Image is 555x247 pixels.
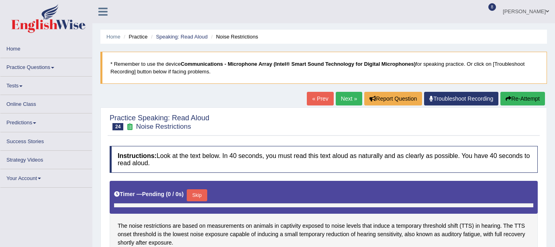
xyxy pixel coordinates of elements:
[187,189,207,201] button: Skip
[364,92,422,105] button: Report Question
[424,92,498,105] a: Troubleshoot Recording
[0,77,92,92] a: Tests
[182,191,184,197] b: )
[168,191,182,197] b: 0 / 0s
[336,92,362,105] a: Next »
[488,3,496,11] span: 8
[0,113,92,129] a: Predictions
[110,114,209,130] h2: Practice Speaking: Read Aloud
[307,92,333,105] a: « Prev
[0,169,92,185] a: Your Account
[0,58,92,74] a: Practice Questions
[142,191,164,197] b: Pending
[125,123,134,131] small: Exam occurring question
[0,151,92,166] a: Strategy Videos
[122,33,147,40] li: Practice
[136,123,191,130] small: Noise Restrictions
[181,61,416,67] b: Communications - Microphone Array (Intel® Smart Sound Technology for Digital Microphones)
[156,34,208,40] a: Speaking: Read Aloud
[209,33,258,40] li: Noise Restrictions
[500,92,545,105] button: Re-Attempt
[0,40,92,55] a: Home
[166,191,168,197] b: (
[0,132,92,148] a: Success Stories
[100,52,547,84] blockquote: * Remember to use the device for speaking practice. Or click on [Troubleshoot Recording] button b...
[110,146,538,173] h4: Look at the text below. In 40 seconds, you must read this text aloud as naturally and as clearly ...
[118,152,157,159] b: Instructions:
[106,34,120,40] a: Home
[112,123,123,130] span: 24
[0,95,92,111] a: Online Class
[114,191,184,197] h5: Timer —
